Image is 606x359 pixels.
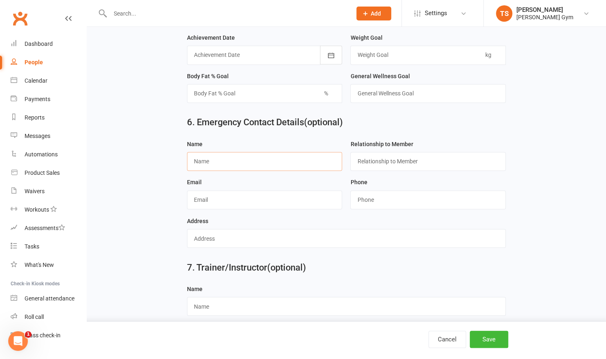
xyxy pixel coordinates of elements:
div: General attendance [25,295,74,302]
span: Add [371,10,381,17]
a: Workouts [11,201,86,219]
label: Name [187,140,203,149]
span: 1 [25,331,32,338]
div: Payments [25,96,50,102]
input: Search... [108,8,346,19]
a: Payments [11,90,86,108]
iframe: Intercom live chat [8,331,28,351]
div: Roll call [25,314,44,320]
input: Weight Goal [350,45,505,64]
a: Assessments [11,219,86,237]
div: Tasks [25,243,39,250]
div: Assessments [25,225,65,231]
label: Weight Goal [350,33,382,42]
button: Cancel [428,331,466,348]
label: Relationship to Member [350,140,413,149]
a: Clubworx [10,8,30,29]
input: Phone [350,190,505,209]
a: Dashboard [11,35,86,53]
a: Automations [11,145,86,164]
a: General attendance kiosk mode [11,289,86,308]
h2: 6. Emergency Contact Details [187,117,506,127]
div: Class check-in [25,332,61,339]
button: Save [470,331,508,348]
a: Reports [11,108,86,127]
a: Class kiosk mode [11,326,86,345]
label: Body Fat % Goal [187,72,229,81]
div: Automations [25,151,58,158]
div: What's New [25,262,54,268]
span: (optional) [304,117,343,127]
div: Messages [25,133,50,139]
a: Roll call [11,308,86,326]
span: % [324,90,328,96]
a: Calendar [11,72,86,90]
input: Address [187,229,506,248]
div: Waivers [25,188,45,194]
input: Body Fat % Goal [187,84,342,103]
label: Name [187,284,203,293]
input: Email [187,190,342,209]
div: Dashboard [25,41,53,47]
a: Product Sales [11,164,86,182]
h2: 7. Trainer/Instructor [187,262,506,272]
input: Name [187,152,342,171]
label: General Wellness Goal [350,72,410,81]
a: Waivers [11,182,86,201]
div: People [25,59,43,65]
span: kg [485,52,491,58]
button: Add [356,7,391,20]
input: Relationship to Member [350,152,505,171]
div: [PERSON_NAME] Gym [516,14,573,21]
input: General Wellness Goal [350,84,505,103]
label: Email [187,178,202,187]
a: Messages [11,127,86,145]
div: Workouts [25,206,49,213]
label: Address [187,216,208,225]
a: People [11,53,86,72]
span: (optional) [267,262,306,272]
div: TS [496,5,512,22]
label: Phone [350,178,367,187]
div: [PERSON_NAME] [516,6,573,14]
label: Achievement Date [187,33,235,42]
a: What's New [11,256,86,274]
div: Product Sales [25,169,60,176]
div: Reports [25,114,45,121]
a: Tasks [11,237,86,256]
input: Name [187,297,506,316]
span: Settings [425,4,447,23]
div: Calendar [25,77,47,84]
